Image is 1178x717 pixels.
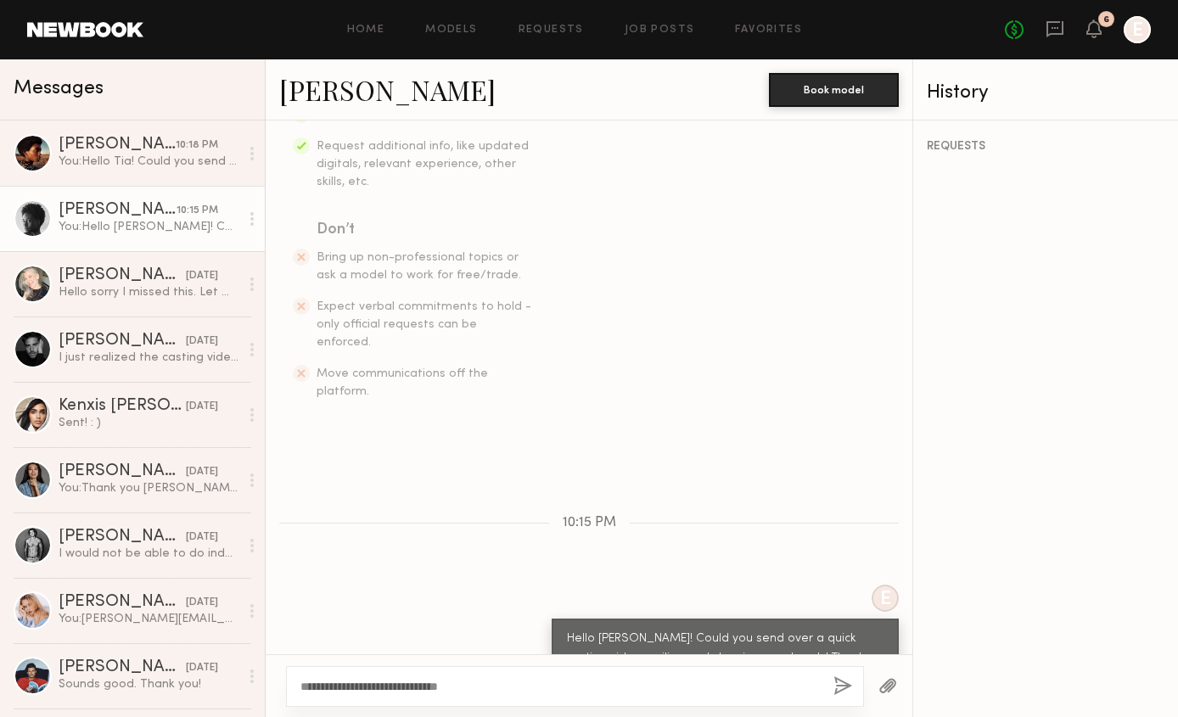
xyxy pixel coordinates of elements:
[59,594,186,611] div: [PERSON_NAME]
[59,398,186,415] div: Kenxis [PERSON_NAME]
[59,415,239,431] div: Sent! : )
[59,137,176,154] div: [PERSON_NAME]
[519,25,584,36] a: Requests
[59,546,239,562] div: I would not be able to do indefinite eCom usage but would love to help out with the content! How ...
[317,218,534,242] div: Don’t
[59,480,239,496] div: You: Thank you [PERSON_NAME]!
[735,25,802,36] a: Favorites
[59,154,239,170] div: You: Hello Tia! Could you send over a quick casting video smiling and showing your hands! Thanks ...
[186,399,218,415] div: [DATE]
[59,333,186,350] div: [PERSON_NAME]
[186,660,218,676] div: [DATE]
[14,79,104,98] span: Messages
[186,595,218,611] div: [DATE]
[769,81,899,96] a: Book model
[769,73,899,107] button: Book model
[59,267,186,284] div: [PERSON_NAME]
[1103,15,1109,25] div: 6
[317,252,521,281] span: Bring up non-professional topics or ask a model to work for free/trade.
[186,333,218,350] div: [DATE]
[59,529,186,546] div: [PERSON_NAME]
[317,141,529,188] span: Request additional info, like updated digitals, relevant experience, other skills, etc.
[59,611,239,627] div: You: [PERSON_NAME][EMAIL_ADDRESS][DOMAIN_NAME] thanks!
[59,676,239,692] div: Sounds good. Thank you!
[927,141,1164,153] div: REQUESTS
[563,516,616,530] span: 10:15 PM
[567,630,883,688] div: Hello [PERSON_NAME]! Could you send over a quick casting video smiling and showing your hands! Th...
[59,284,239,300] div: Hello sorry I missed this. Let me know if there are shoots in the future!
[317,368,488,397] span: Move communications off the platform.
[186,464,218,480] div: [DATE]
[177,203,218,219] div: 10:15 PM
[59,350,239,366] div: I just realized the casting video never sent, there was an uploading issue. I had no idea.
[59,219,239,235] div: You: Hello [PERSON_NAME]! Could you send over a quick casting video smiling and showing your hand...
[927,83,1164,103] div: History
[1124,16,1151,43] a: E
[59,463,186,480] div: [PERSON_NAME]
[186,268,218,284] div: [DATE]
[59,202,177,219] div: [PERSON_NAME]
[186,529,218,546] div: [DATE]
[176,137,218,154] div: 10:18 PM
[625,25,695,36] a: Job Posts
[347,25,385,36] a: Home
[317,301,531,348] span: Expect verbal commitments to hold - only official requests can be enforced.
[279,71,496,108] a: [PERSON_NAME]
[59,659,186,676] div: [PERSON_NAME]
[425,25,477,36] a: Models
